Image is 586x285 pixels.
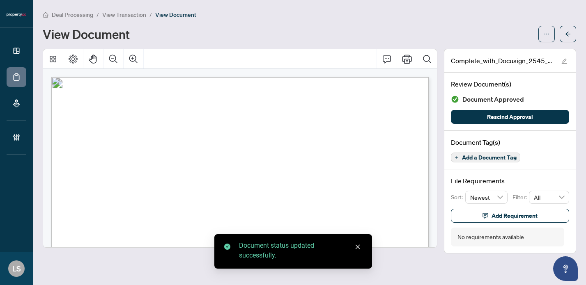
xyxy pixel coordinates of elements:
p: Sort: [451,193,465,202]
span: View Transaction [102,11,146,18]
a: Close [353,242,362,251]
button: Add a Document Tag [451,153,520,162]
span: LS [12,263,21,274]
h1: View Document [43,27,130,41]
span: ellipsis [544,31,549,37]
span: edit [561,58,567,64]
span: Rescind Approval [487,110,533,123]
img: Document Status [451,95,459,103]
span: arrow-left [565,31,571,37]
div: No requirements available [457,233,524,242]
span: home [43,12,48,18]
h4: Review Document(s) [451,79,569,89]
span: Add Requirement [492,209,538,222]
span: close [355,244,361,250]
span: Add a Document Tag [462,155,517,160]
p: Filter: [512,193,529,202]
span: plus [455,155,459,160]
li: / [97,10,99,19]
h4: File Requirements [451,176,569,186]
span: Deal Processing [52,11,93,18]
span: Complete_with_Docusign_2545_Simcoe_St_N_141.pdf [451,56,554,66]
button: Rescind Approval [451,110,569,124]
img: logo [7,12,26,17]
span: All [534,191,564,203]
button: Add Requirement [451,209,569,223]
span: Newest [470,191,503,203]
span: Document Approved [462,94,524,105]
span: check-circle [224,244,230,250]
li: / [149,10,152,19]
button: Open asap [553,256,578,281]
div: Document status updated successfully. [239,241,362,260]
h4: Document Tag(s) [451,137,569,147]
span: View Document [155,11,196,18]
